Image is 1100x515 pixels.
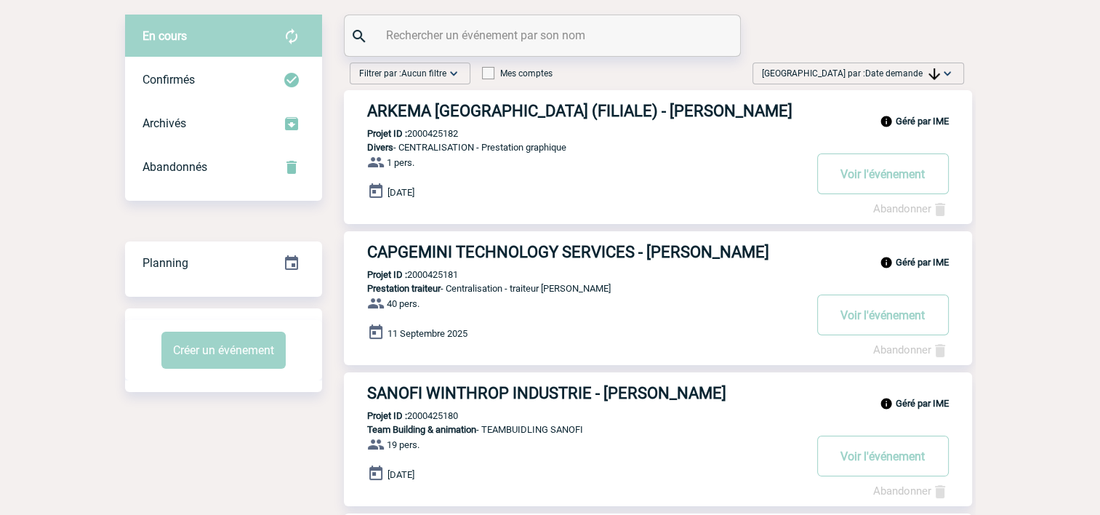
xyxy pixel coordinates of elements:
a: SANOFI WINTHROP INDUSTRIE - [PERSON_NAME] [344,384,972,402]
div: Retrouvez ici tous vos événements organisés par date et état d'avancement [125,241,322,285]
div: Retrouvez ici tous les événements que vous avez décidé d'archiver [125,102,322,145]
span: 11 Septembre 2025 [388,328,467,339]
span: Divers [367,142,393,153]
img: arrow_downward.png [928,68,940,80]
h3: CAPGEMINI TECHNOLOGY SERVICES - [PERSON_NAME] [367,243,803,261]
span: 40 pers. [387,298,419,309]
h3: SANOFI WINTHROP INDUSTRIE - [PERSON_NAME] [367,384,803,402]
button: Créer un événement [161,332,286,369]
button: Voir l'événement [817,295,949,335]
span: 19 pers. [387,439,419,450]
p: - TEAMBUIDLING SANOFI [344,424,803,435]
p: 2000425182 [344,128,458,139]
button: Voir l'événement [817,153,949,194]
span: Planning [142,256,188,270]
span: Aucun filtre [401,68,446,79]
span: Filtrer par : [359,66,446,81]
div: Retrouvez ici tous vos évènements avant confirmation [125,15,322,58]
span: [GEOGRAPHIC_DATA] par : [762,66,940,81]
b: Projet ID : [367,410,407,421]
img: info_black_24dp.svg [880,397,893,410]
img: baseline_expand_more_white_24dp-b.png [446,66,461,81]
p: - Centralisation - traiteur [PERSON_NAME] [344,283,803,294]
div: Retrouvez ici tous vos événements annulés [125,145,322,189]
span: [DATE] [388,469,414,480]
b: Géré par IME [896,116,949,127]
a: Abandonner [873,484,949,498]
label: Mes comptes [482,68,553,79]
input: Rechercher un événement par son nom [382,25,706,46]
span: Abandonnés [142,160,207,174]
a: Abandonner [873,202,949,215]
b: Projet ID : [367,269,407,280]
p: - CENTRALISATION - Prestation graphique [344,142,803,153]
img: info_black_24dp.svg [880,115,893,128]
span: 1 pers. [387,157,414,168]
h3: ARKEMA [GEOGRAPHIC_DATA] (FILIALE) - [PERSON_NAME] [367,102,803,120]
p: 2000425180 [344,410,458,421]
b: Projet ID : [367,128,407,139]
p: 2000425181 [344,269,458,280]
span: Team Building & animation [367,424,476,435]
span: En cours [142,29,187,43]
span: Archivés [142,116,186,130]
span: Date demande [865,68,940,79]
img: info_black_24dp.svg [880,256,893,269]
img: baseline_expand_more_white_24dp-b.png [940,66,955,81]
b: Géré par IME [896,257,949,268]
span: Prestation traiteur [367,283,441,294]
b: Géré par IME [896,398,949,409]
button: Voir l'événement [817,436,949,476]
a: CAPGEMINI TECHNOLOGY SERVICES - [PERSON_NAME] [344,243,972,261]
span: Confirmés [142,73,195,87]
span: [DATE] [388,187,414,198]
a: ARKEMA [GEOGRAPHIC_DATA] (FILIALE) - [PERSON_NAME] [344,102,972,120]
a: Abandonner [873,343,949,356]
a: Planning [125,241,322,284]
